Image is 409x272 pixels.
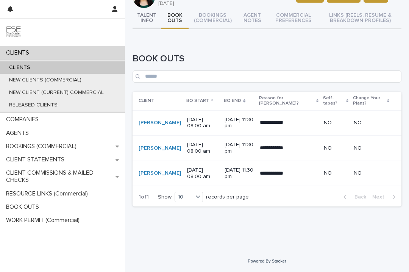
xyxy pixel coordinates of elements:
[3,203,45,211] p: BOOK OUTS
[206,194,249,200] p: records per page
[139,145,181,152] a: [PERSON_NAME]
[6,25,21,40] img: 9JgRvJ3ETPGCJDhvPVA5
[133,70,401,83] input: Search
[133,8,161,29] button: TALENT INFO
[369,194,401,200] button: Next
[324,170,347,177] p: NO
[158,0,287,7] p: [DATE]
[354,120,389,126] p: NO
[139,120,181,126] a: [PERSON_NAME]
[224,97,241,105] p: BO END
[3,102,64,108] p: RELEASED CLIENTS
[133,136,401,161] tr: [PERSON_NAME] [DATE] 08:00 am[DATE] 11:30 pm**** **** **NONO
[187,167,219,180] p: [DATE] 08:00 am
[3,77,87,83] p: NEW CLIENTS (COMMERCIAL)
[323,94,344,108] p: Self-tapes?
[324,120,347,126] p: NO
[187,117,219,130] p: [DATE] 08:00 am
[161,8,189,29] button: BOOK OUTS
[353,94,385,108] p: Change Your Plans?
[225,142,254,155] p: [DATE] 11:30 pm
[3,217,86,224] p: WORK PERMIT (Commercial)
[372,194,389,200] span: Next
[3,143,83,150] p: BOOKINGS (COMMERCIAL)
[139,97,154,105] p: CLIENT
[133,110,401,136] tr: [PERSON_NAME] [DATE] 08:00 am[DATE] 11:30 pm**** **** **NONO
[175,193,193,201] div: 10
[3,169,116,184] p: CLIENT COMMISSIONS & MAILED CHECKS
[133,161,401,186] tr: [PERSON_NAME] [DATE] 08:00 am[DATE] 11:30 pm**** **** **NONO
[3,49,35,56] p: CLIENTS
[186,97,209,105] p: BO START
[187,142,219,155] p: [DATE] 08:00 am
[337,194,369,200] button: Back
[189,8,237,29] button: BOOKINGS (COMMERCIAL)
[225,117,254,130] p: [DATE] 11:30 pm
[3,190,94,197] p: RESOURCE LINKS (Commercial)
[3,64,36,71] p: CLIENTS
[350,194,366,200] span: Back
[158,194,172,200] p: Show
[259,94,314,108] p: Reason for [PERSON_NAME]?
[133,53,401,64] h1: BOOK OUTS
[237,8,268,29] button: AGENT NOTES
[139,170,181,177] a: [PERSON_NAME]
[248,259,286,263] a: Powered By Stacker
[354,145,389,152] p: NO
[3,116,45,123] p: COMPANIES
[267,8,319,29] button: COMMERCIAL PREFERENCES
[133,188,155,206] p: 1 of 1
[3,156,70,163] p: CLIENT STATEMENTS
[319,8,401,29] button: LINKS (REELS, RESUME & BREAKDOWN PROFILES)
[324,145,347,152] p: NO
[225,167,254,180] p: [DATE] 11:30 pm
[3,130,35,137] p: AGENTS
[3,89,110,96] p: NEW CLIENT (CURRENT) COMMERCIAL
[354,170,389,177] p: NO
